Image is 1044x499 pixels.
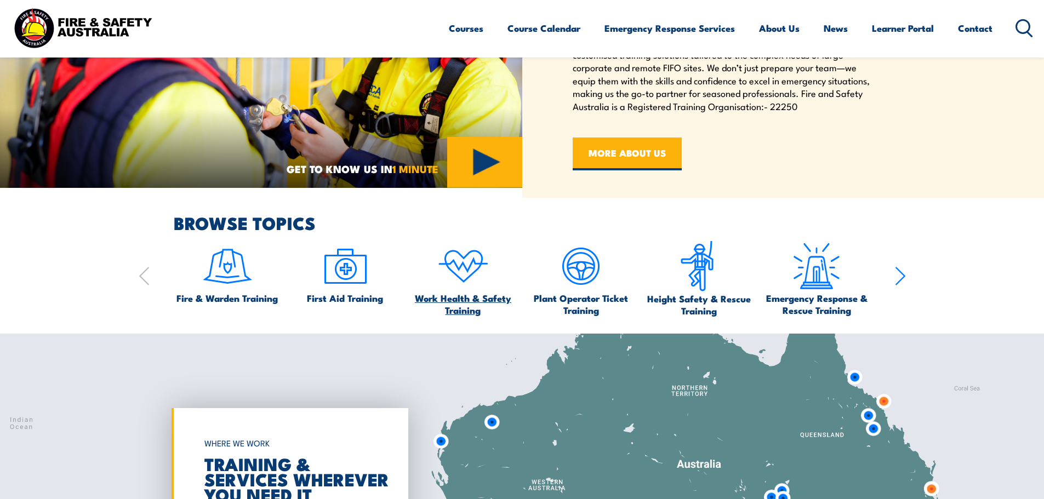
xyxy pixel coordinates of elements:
img: Emergency Response Icon [791,240,842,292]
span: Work Health & Safety Training [409,292,517,316]
p: We are recognised for our expertise in safety training and emergency response, serving Australia’... [573,10,873,112]
a: News [824,14,848,43]
a: Height Safety & Rescue Training [645,240,752,317]
strong: 1 MINUTE [392,160,438,176]
span: Fire & Warden Training [176,292,278,304]
h6: WHERE WE WORK [204,433,370,453]
a: Work Health & Safety Training [409,240,517,316]
span: Height Safety & Rescue Training [645,292,752,317]
img: icon-2 [320,240,371,292]
a: Emergency Response Services [604,14,735,43]
span: Plant Operator Ticket Training [527,292,635,316]
a: About Us [759,14,800,43]
a: First Aid Training [307,240,383,304]
span: GET TO KNOW US IN [287,164,438,174]
a: Course Calendar [507,14,580,43]
img: icon-4 [437,240,489,292]
img: icon-5 [555,240,607,292]
span: Emergency Response & Rescue Training [763,292,870,316]
a: Fire & Warden Training [176,240,278,304]
a: Plant Operator Ticket Training [527,240,635,316]
span: First Aid Training [307,292,383,304]
img: icon-1 [202,240,253,292]
h2: BROWSE TOPICS [174,215,906,230]
a: Learner Portal [872,14,934,43]
a: Courses [449,14,483,43]
a: MORE ABOUT US [573,137,682,170]
a: Emergency Response & Rescue Training [763,240,870,316]
a: Contact [958,14,992,43]
img: icon-6 [673,240,724,292]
